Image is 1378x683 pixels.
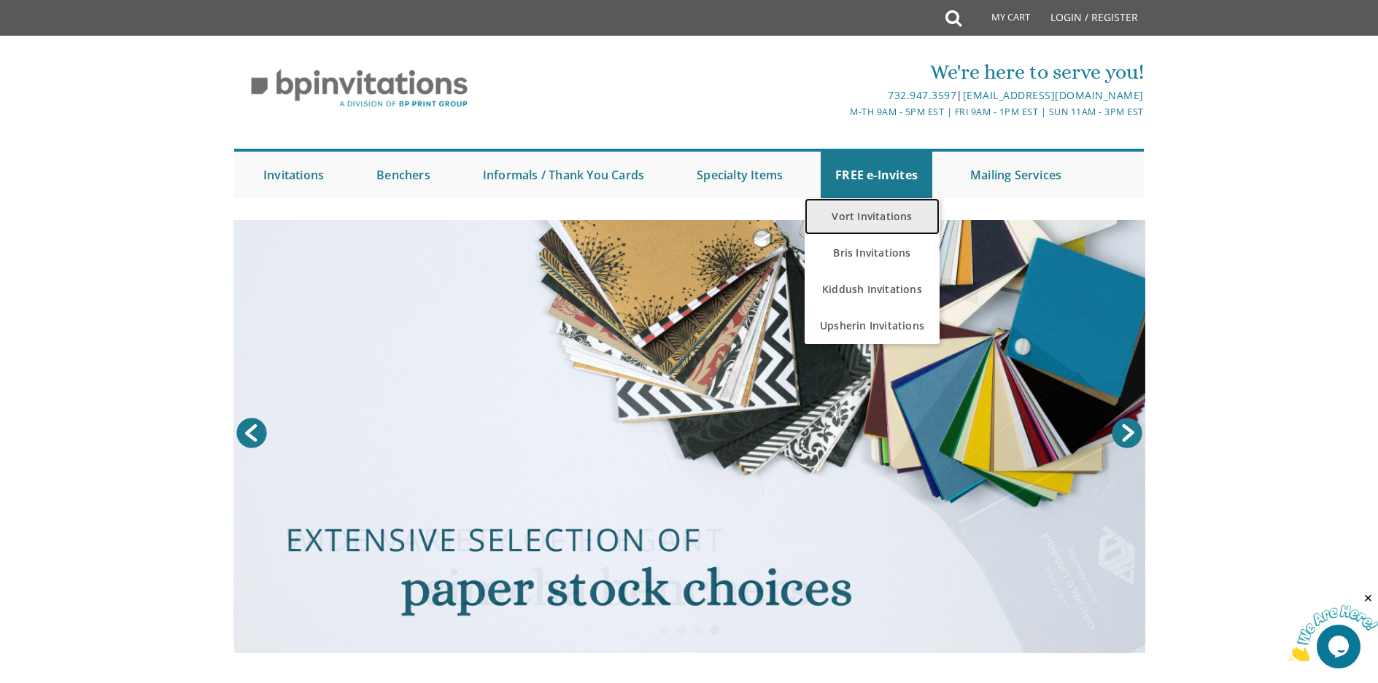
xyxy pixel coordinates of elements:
[538,87,1144,104] div: |
[1288,592,1378,661] iframe: chat widget
[538,58,1144,87] div: We're here to serve you!
[538,104,1144,120] div: M-Th 9am - 5pm EST | Fri 9am - 1pm EST | Sun 11am - 3pm EST
[1109,415,1145,451] a: Next
[805,198,940,235] a: Vort Invitations
[956,152,1076,198] a: Mailing Services
[682,152,797,198] a: Specialty Items
[468,152,659,198] a: Informals / Thank You Cards
[249,152,338,198] a: Invitations
[888,88,956,102] a: 732.947.3597
[234,58,484,119] img: BP Invitation Loft
[963,88,1144,102] a: [EMAIL_ADDRESS][DOMAIN_NAME]
[233,415,270,451] a: Prev
[805,271,940,308] a: Kiddush Invitations
[821,152,932,198] a: FREE e-Invites
[805,235,940,271] a: Bris Invitations
[805,308,940,344] a: Upsherin Invitations
[960,1,1040,38] a: My Cart
[362,152,445,198] a: Benchers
